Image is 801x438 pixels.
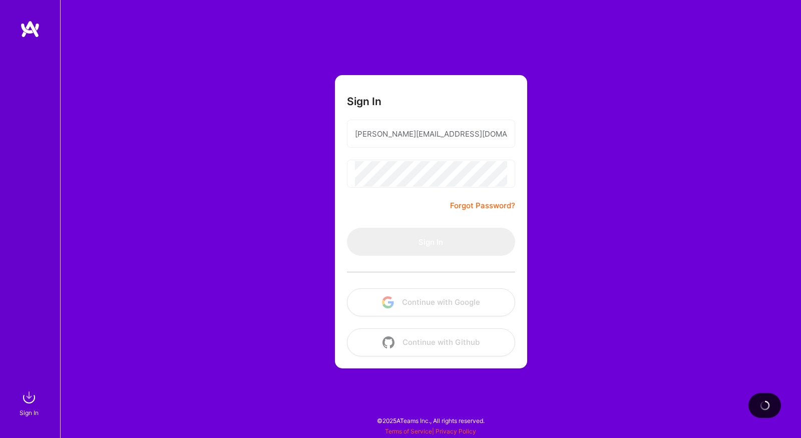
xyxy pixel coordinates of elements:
[21,387,39,418] a: sign inSign In
[347,95,381,108] h3: Sign In
[382,296,394,308] img: icon
[347,288,515,316] button: Continue with Google
[20,407,39,418] div: Sign In
[347,328,515,356] button: Continue with Github
[757,398,771,412] img: loading
[385,427,432,435] a: Terms of Service
[355,121,507,147] input: Email...
[20,20,40,38] img: logo
[60,408,801,433] div: © 2025 ATeams Inc., All rights reserved.
[450,200,515,212] a: Forgot Password?
[436,427,476,435] a: Privacy Policy
[19,387,39,407] img: sign in
[382,336,394,348] img: icon
[385,427,476,435] span: |
[347,228,515,256] button: Sign In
